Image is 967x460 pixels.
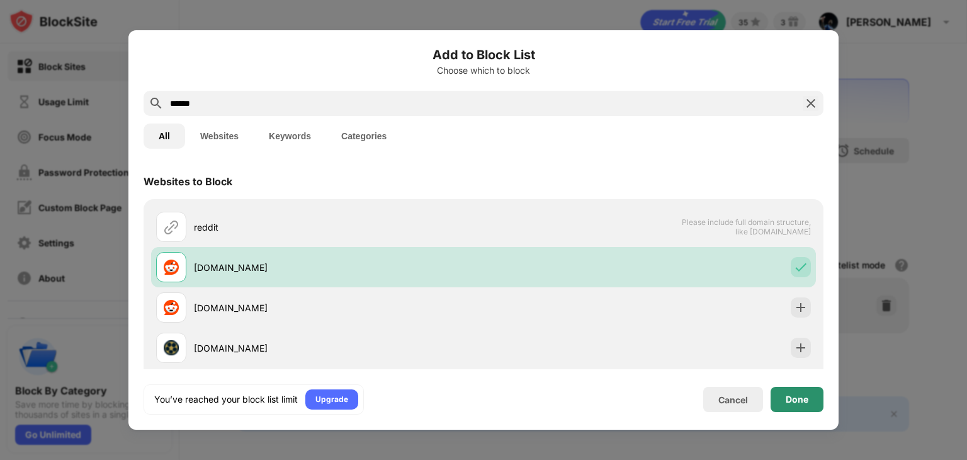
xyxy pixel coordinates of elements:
div: [DOMAIN_NAME] [194,301,483,314]
img: favicons [164,260,179,275]
button: Categories [326,124,402,149]
img: favicons [164,340,179,355]
div: Cancel [718,394,748,405]
img: url.svg [164,219,179,234]
div: Done [786,394,808,405]
div: Websites to Block [144,175,232,188]
div: Choose which to block [144,66,823,76]
div: Upgrade [315,393,348,406]
img: search-close [803,96,818,111]
span: Please include full domain structure, like [DOMAIN_NAME] [681,217,811,236]
div: reddit [194,221,483,234]
button: All [144,124,185,149]
img: search.svg [149,96,164,111]
div: [DOMAIN_NAME] [194,261,483,274]
div: You’ve reached your block list limit [154,393,298,406]
div: [DOMAIN_NAME] [194,342,483,355]
img: favicons [164,300,179,315]
h6: Add to Block List [144,45,823,64]
button: Keywords [254,124,326,149]
button: Websites [185,124,254,149]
